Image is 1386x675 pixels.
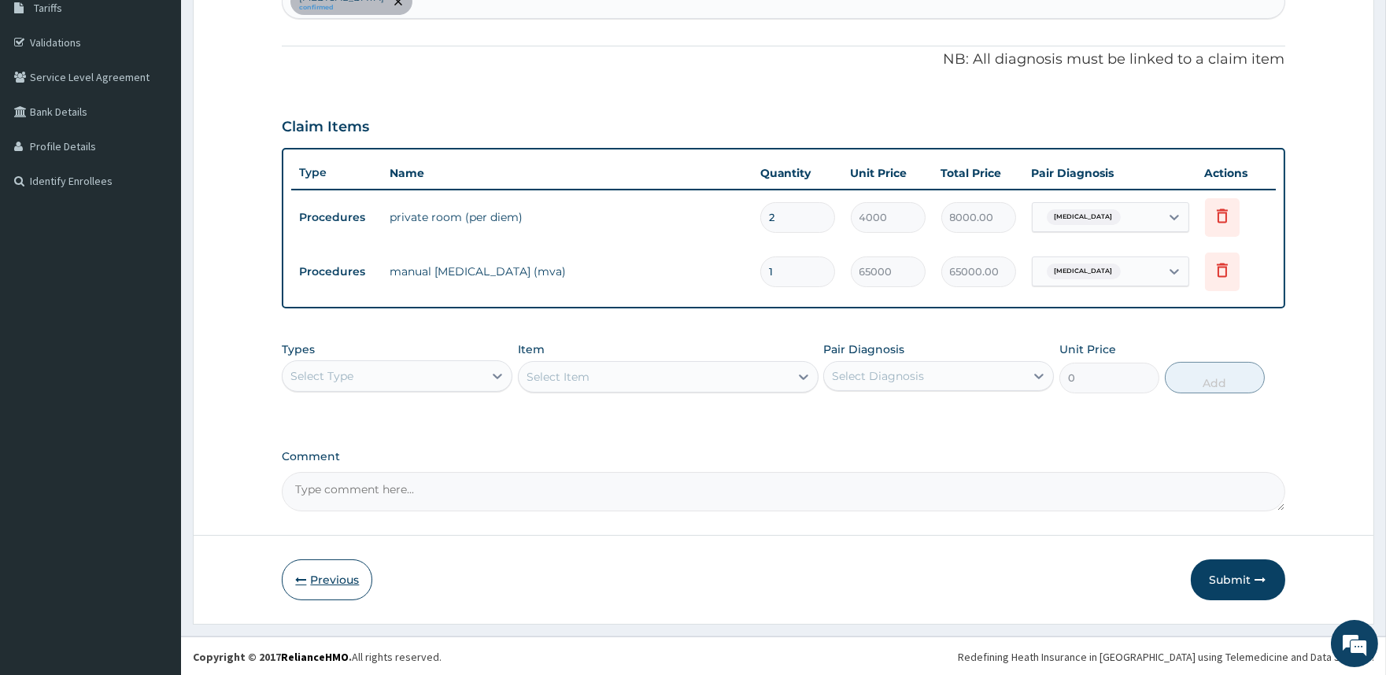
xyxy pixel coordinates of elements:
[281,650,349,664] a: RelianceHMO
[34,1,62,15] span: Tariffs
[832,368,924,384] div: Select Diagnosis
[291,203,382,232] td: Procedures
[282,343,315,356] label: Types
[1059,341,1116,357] label: Unit Price
[382,256,752,287] td: manual [MEDICAL_DATA] (mva)
[282,559,372,600] button: Previous
[1024,157,1197,189] th: Pair Diagnosis
[933,157,1024,189] th: Total Price
[290,368,353,384] div: Select Type
[282,450,1284,463] label: Comment
[382,157,752,189] th: Name
[382,201,752,233] td: private room (per diem)
[1197,157,1276,189] th: Actions
[1191,559,1285,600] button: Submit
[193,650,352,664] strong: Copyright © 2017 .
[1047,209,1121,225] span: [MEDICAL_DATA]
[843,157,933,189] th: Unit Price
[282,50,1284,70] p: NB: All diagnosis must be linked to a claim item
[258,8,296,46] div: Minimize live chat window
[823,341,904,357] label: Pair Diagnosis
[291,158,382,187] th: Type
[1047,264,1121,279] span: [MEDICAL_DATA]
[291,257,382,286] td: Procedures
[299,4,384,12] small: confirmed
[29,79,64,118] img: d_794563401_company_1708531726252_794563401
[1165,362,1265,393] button: Add
[91,198,217,357] span: We're online!
[518,341,545,357] label: Item
[958,649,1374,665] div: Redefining Heath Insurance in [GEOGRAPHIC_DATA] using Telemedicine and Data Science!
[752,157,843,189] th: Quantity
[282,119,369,136] h3: Claim Items
[8,430,300,485] textarea: Type your message and hit 'Enter'
[82,88,264,109] div: Chat with us now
